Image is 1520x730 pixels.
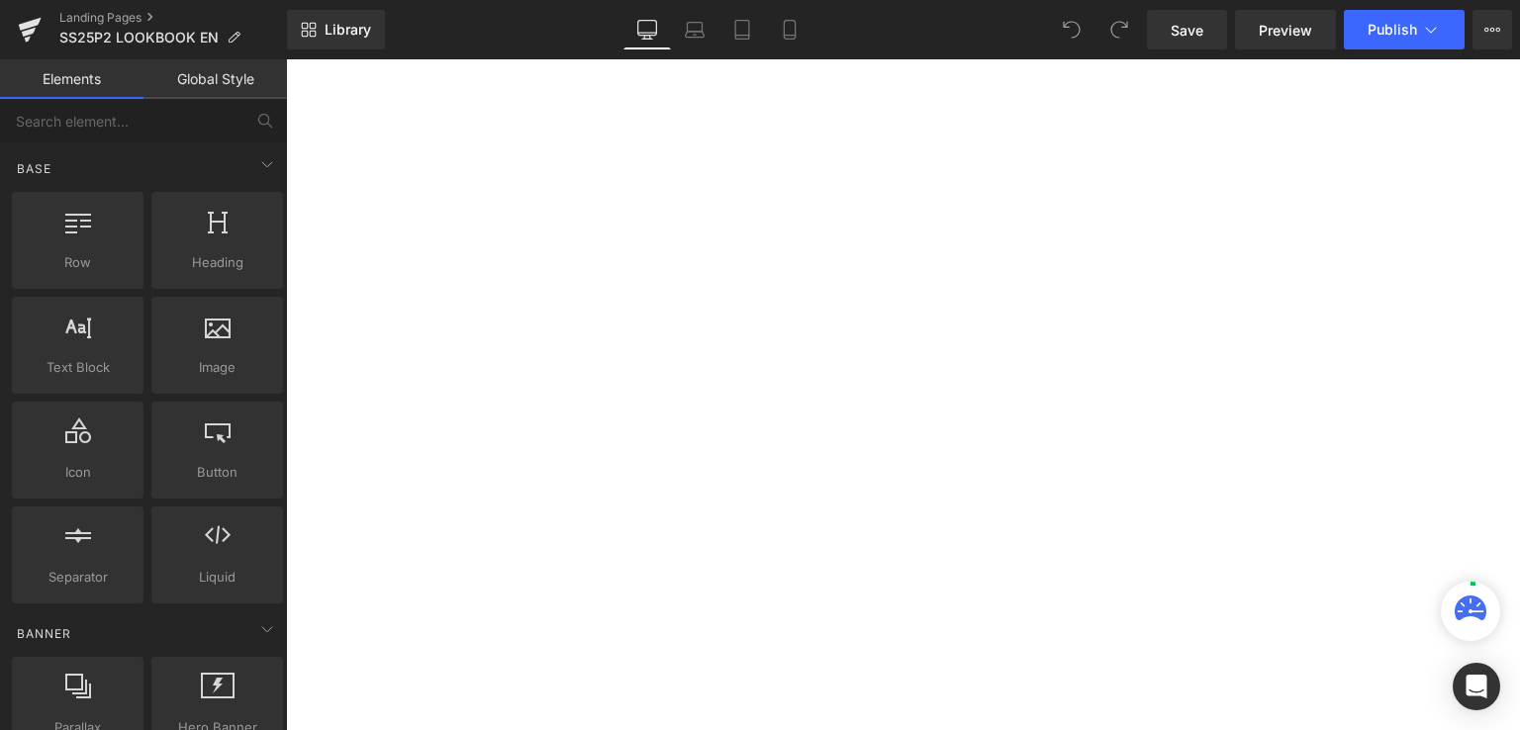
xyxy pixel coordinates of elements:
[287,10,385,49] a: New Library
[766,10,813,49] a: Mobile
[18,462,138,483] span: Icon
[1235,10,1336,49] a: Preview
[59,10,287,26] a: Landing Pages
[157,462,277,483] span: Button
[157,252,277,273] span: Heading
[15,159,53,178] span: Base
[671,10,718,49] a: Laptop
[1472,10,1512,49] button: More
[59,30,219,46] span: SS25P2 LOOKBOOK EN
[1171,20,1203,41] span: Save
[1453,663,1500,710] div: Open Intercom Messenger
[18,567,138,588] span: Separator
[143,59,287,99] a: Global Style
[157,567,277,588] span: Liquid
[18,252,138,273] span: Row
[157,357,277,378] span: Image
[1052,10,1092,49] button: Undo
[325,21,371,39] span: Library
[718,10,766,49] a: Tablet
[1259,20,1312,41] span: Preview
[15,624,73,643] span: Banner
[1344,10,1465,49] button: Publish
[1368,22,1417,38] span: Publish
[1099,10,1139,49] button: Redo
[18,357,138,378] span: Text Block
[623,10,671,49] a: Desktop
